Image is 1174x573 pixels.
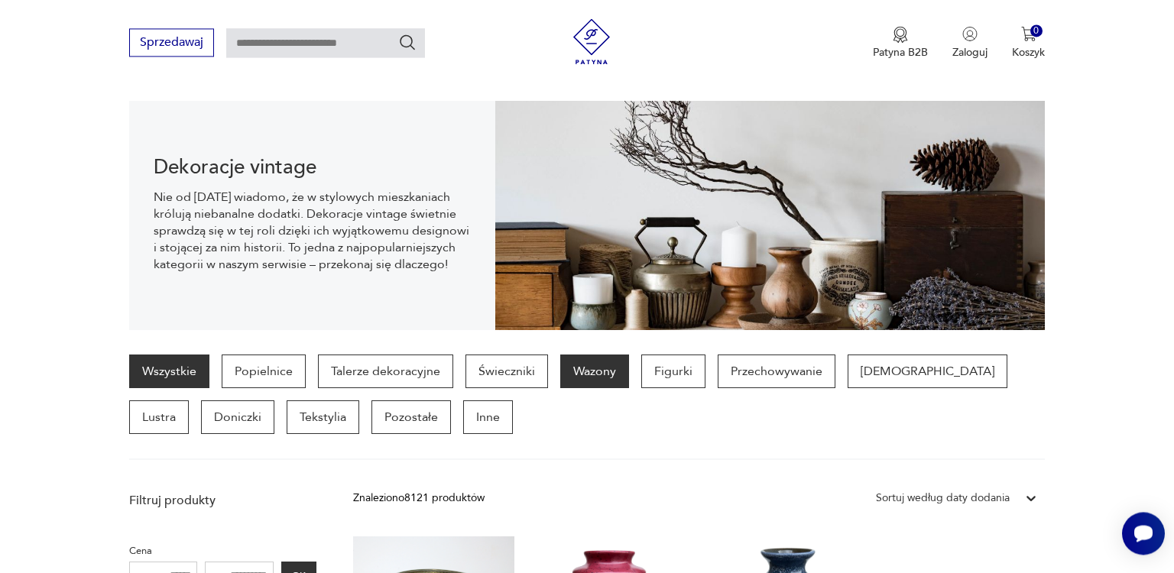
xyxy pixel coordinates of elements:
a: Talerze dekoracyjne [318,354,453,388]
a: Ikona medaluPatyna B2B [873,26,928,60]
a: Świeczniki [465,354,548,388]
button: Sprzedawaj [129,28,214,57]
p: Zaloguj [952,45,988,60]
a: Przechowywanie [718,354,835,388]
iframe: Smartsupp widget button [1122,512,1165,555]
button: Zaloguj [952,26,988,60]
p: Cena [129,542,316,559]
p: Filtruj produkty [129,492,316,509]
a: [DEMOGRAPHIC_DATA] [848,354,1007,388]
img: 3afcf10f899f7d06865ab57bf94b2ac8.jpg [495,101,1045,330]
a: Pozostałe [371,400,451,434]
a: Tekstylia [287,400,359,434]
button: 0Koszyk [1012,26,1045,60]
p: Koszyk [1012,45,1045,60]
p: Nie od [DATE] wiadomo, że w stylowych mieszkaniach królują niebanalne dodatki. Dekoracje vintage ... [154,189,471,273]
a: Sprzedawaj [129,38,214,49]
div: Sortuj według daty dodania [876,490,1010,507]
button: Szukaj [398,33,417,51]
a: Wazony [560,354,629,388]
a: Doniczki [201,400,274,434]
h1: Dekoracje vintage [154,158,471,176]
a: Wszystkie [129,354,209,388]
a: Popielnice [222,354,306,388]
img: Ikona koszyka [1021,26,1036,41]
img: Ikonka użytkownika [962,26,978,41]
div: Znaleziono 8121 produktów [353,490,485,507]
a: Lustra [129,400,189,434]
img: Ikona medalu [893,26,908,43]
a: Inne [463,400,513,434]
p: Patyna B2B [873,45,928,60]
img: Patyna - sklep z meblami i dekoracjami vintage [569,18,615,64]
button: Patyna B2B [873,26,928,60]
a: Figurki [641,354,705,388]
div: 0 [1030,24,1043,37]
